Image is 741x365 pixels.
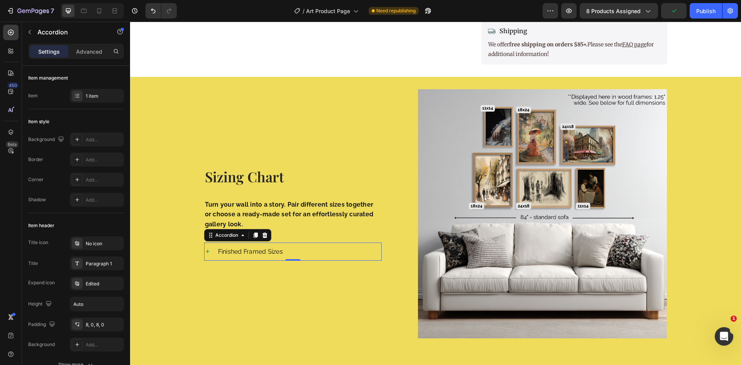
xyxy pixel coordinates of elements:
div: Border [28,156,43,163]
div: No icon [86,240,122,247]
p: Settings [38,48,60,56]
div: Corner [28,176,44,183]
div: Background [28,134,66,145]
img: gempages_482657382615221088-c74db650-7bb9-4045-87ab-abd3cd2caab6.png [288,68,537,317]
button: 8 products assigned [580,3,658,19]
div: Shadow [28,196,46,203]
div: Add... [86,156,122,163]
div: Item management [28,75,68,81]
button: Publish [690,3,722,19]
iframe: Design area [130,22,741,365]
div: Add... [86,136,122,143]
span: Need republishing [376,7,416,14]
div: Item [28,92,38,99]
div: Height [28,299,53,309]
p: 7 [51,6,54,15]
iframe: Intercom live chat [715,327,733,346]
div: Padding [28,319,57,330]
div: Title [28,260,38,267]
div: Background [28,341,55,348]
span: Art Product Page [306,7,350,15]
div: 1 item [86,93,122,100]
div: Beta [6,141,19,148]
p: Advanced [76,48,102,56]
div: Edited [86,280,122,287]
div: Undo/Redo [145,3,177,19]
div: Publish [696,7,716,15]
span: / [303,7,305,15]
div: 450 [7,82,19,88]
div: Add... [86,177,122,183]
button: 7 [3,3,58,19]
div: Paragraph 1 [86,260,122,267]
p: Accordion [37,27,103,37]
div: Title icon [28,239,48,246]
div: Item header [28,222,54,229]
div: 8, 0, 8, 0 [86,321,122,328]
div: Add... [86,341,122,348]
span: 1 [731,316,737,322]
div: Item style [28,118,49,125]
span: 8 products assigned [586,7,641,15]
input: Auto [70,297,123,311]
div: Expand icon [28,279,55,286]
div: Add... [86,197,122,204]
